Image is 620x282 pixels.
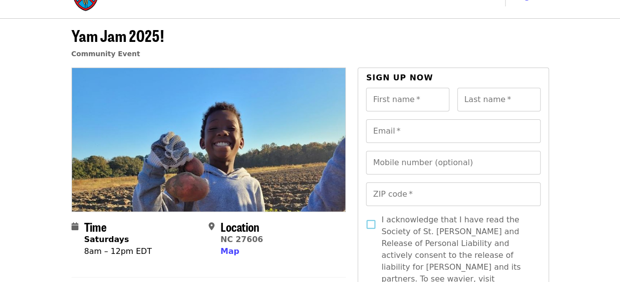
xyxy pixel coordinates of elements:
input: Mobile number (optional) [366,151,540,175]
input: Email [366,119,540,143]
a: NC 27606 [220,235,263,244]
input: Last name [457,88,541,111]
i: map-marker-alt icon [209,222,215,231]
div: 8am – 12pm EDT [84,246,152,257]
span: Sign up now [366,73,433,82]
input: First name [366,88,449,111]
span: Location [220,218,259,235]
strong: Saturdays [84,235,129,244]
a: Community Event [72,50,140,58]
button: Map [220,246,239,257]
span: Yam Jam 2025! [72,24,164,47]
i: calendar icon [72,222,78,231]
span: Map [220,247,239,256]
img: Yam Jam 2025! organized by Society of St. Andrew [72,68,346,211]
input: ZIP code [366,182,540,206]
span: Time [84,218,107,235]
